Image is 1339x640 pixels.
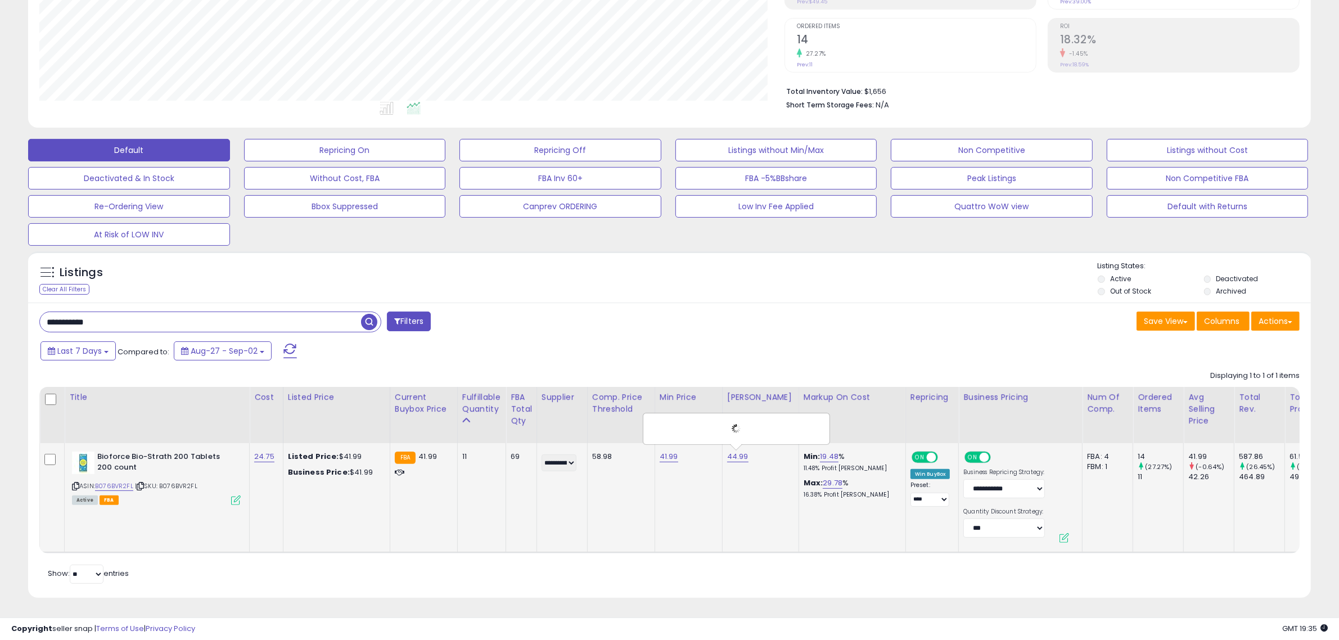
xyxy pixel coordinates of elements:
[1197,312,1250,331] button: Columns
[72,452,94,474] img: 41b1XuxmUzL._SL40_.jpg
[536,387,587,443] th: CSV column name: cust_attr_1_Supplier
[244,195,446,218] button: Bbox Suppressed
[592,452,646,462] div: 58.98
[727,391,794,403] div: [PERSON_NAME]
[1146,462,1173,471] small: (27.27%)
[1290,472,1335,482] div: 49.45
[48,568,129,579] span: Show: entries
[804,465,897,472] p: 11.48% Profit [PERSON_NAME]
[1239,472,1284,482] div: 464.89
[459,195,661,218] button: Canprev ORDERING
[40,341,116,360] button: Last 7 Days
[1290,452,1335,462] div: 61.57
[395,452,416,464] small: FBA
[1282,623,1328,634] span: 2025-09-11 19:35 GMT
[1297,462,1324,471] small: (24.51%)
[11,624,195,634] div: seller snap | |
[1247,462,1275,471] small: (26.45%)
[28,167,230,190] button: Deactivated & In Stock
[727,451,749,462] a: 44.99
[910,481,950,507] div: Preset:
[786,84,1291,97] li: $1,656
[1196,462,1225,471] small: (-0.64%)
[146,623,195,634] a: Privacy Policy
[95,481,133,491] a: B076BVR2FL
[28,195,230,218] button: Re-Ordering View
[511,452,528,462] div: 69
[1188,472,1234,482] div: 42.26
[797,61,813,68] small: Prev: 11
[1060,24,1299,30] span: ROI
[1107,195,1309,218] button: Default with Returns
[288,451,339,462] b: Listed Price:
[69,391,245,403] div: Title
[1087,452,1124,462] div: FBA: 4
[288,467,381,477] div: $41.99
[1107,139,1309,161] button: Listings without Cost
[97,452,234,475] b: Bioforce Bio-Strath 200 Tablets 200 count
[963,468,1045,476] label: Business Repricing Strategy:
[1138,391,1179,415] div: Ordered Items
[797,33,1036,48] h2: 14
[592,391,650,415] div: Comp. Price Threshold
[1110,286,1151,296] label: Out of Stock
[963,391,1077,403] div: Business Pricing
[191,345,258,357] span: Aug-27 - Sep-02
[288,452,381,462] div: $41.99
[936,453,954,462] span: OFF
[418,451,437,462] span: 41.99
[1239,452,1284,462] div: 587.86
[174,341,272,360] button: Aug-27 - Sep-02
[1188,391,1229,427] div: Avg Selling Price
[60,265,103,281] h5: Listings
[804,478,897,499] div: %
[891,167,1093,190] button: Peak Listings
[511,391,532,427] div: FBA Total Qty
[1137,312,1195,331] button: Save View
[675,167,877,190] button: FBA -5%BBshare
[820,451,838,462] a: 19.48
[797,24,1036,30] span: Ordered Items
[989,453,1007,462] span: OFF
[963,508,1045,516] label: Quantity Discount Strategy:
[387,312,431,331] button: Filters
[675,139,877,161] button: Listings without Min/Max
[1251,312,1300,331] button: Actions
[542,391,583,403] div: Supplier
[910,469,950,479] div: Win BuyBox
[1138,472,1183,482] div: 11
[462,452,497,462] div: 11
[1204,316,1239,327] span: Columns
[57,345,102,357] span: Last 7 Days
[1290,391,1331,415] div: Total Profit
[1216,274,1259,283] label: Deactivated
[96,623,144,634] a: Terms of Use
[1087,462,1124,472] div: FBM: 1
[254,391,278,403] div: Cost
[786,87,863,96] b: Total Inventory Value:
[804,391,901,403] div: Markup on Cost
[395,391,453,415] div: Current Buybox Price
[135,481,197,490] span: | SKU: B076BVR2FL
[823,477,842,489] a: 29.78
[891,195,1093,218] button: Quattro WoW view
[1087,391,1128,415] div: Num of Comp.
[804,452,897,472] div: %
[804,491,897,499] p: 16.38% Profit [PERSON_NAME]
[244,167,446,190] button: Without Cost, FBA
[459,167,661,190] button: FBA Inv 60+
[891,139,1093,161] button: Non Competitive
[660,451,678,462] a: 41.99
[11,623,52,634] strong: Copyright
[1065,49,1088,58] small: -1.45%
[100,495,119,505] span: FBA
[876,100,889,110] span: N/A
[118,346,169,357] span: Compared to:
[72,452,241,504] div: ASIN:
[910,391,954,403] div: Repricing
[72,495,98,505] span: All listings currently available for purchase on Amazon
[1060,33,1299,48] h2: 18.32%
[1060,61,1089,68] small: Prev: 18.59%
[1110,274,1131,283] label: Active
[459,139,661,161] button: Repricing Off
